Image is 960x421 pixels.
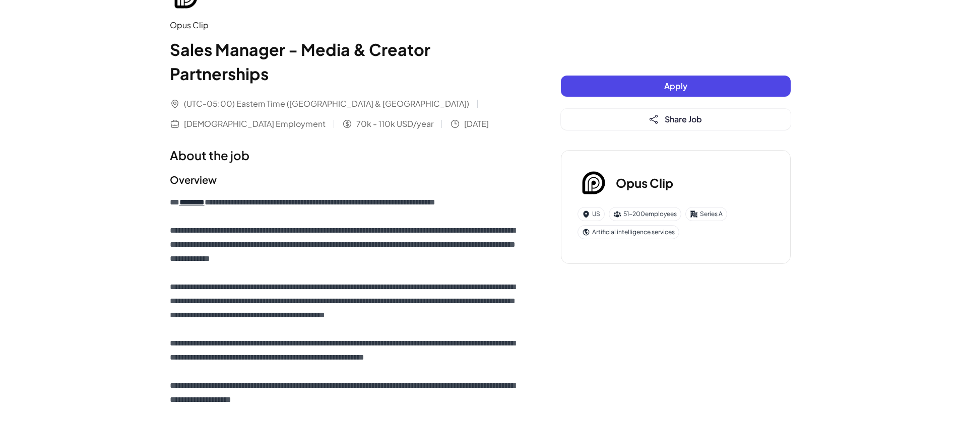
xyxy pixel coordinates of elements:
button: Apply [561,76,791,97]
div: US [578,207,605,221]
img: Op [578,167,610,199]
div: Artificial intelligence services [578,225,679,239]
span: [DATE] [464,118,489,130]
div: Series A [685,207,727,221]
div: 51-200 employees [609,207,681,221]
h1: Sales Manager - Media & Creator Partnerships [170,37,521,86]
div: Opus Clip [170,19,521,31]
span: Apply [664,81,687,91]
h3: Opus Clip [616,174,673,192]
h2: Overview [170,172,521,187]
span: (UTC-05:00) Eastern Time ([GEOGRAPHIC_DATA] & [GEOGRAPHIC_DATA]) [184,98,469,110]
span: [DEMOGRAPHIC_DATA] Employment [184,118,326,130]
span: Share Job [665,114,702,124]
span: 70k - 110k USD/year [356,118,433,130]
h1: About the job [170,146,521,164]
button: Share Job [561,109,791,130]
